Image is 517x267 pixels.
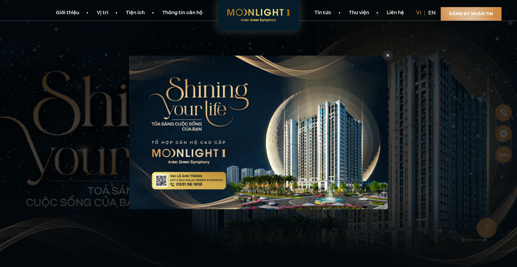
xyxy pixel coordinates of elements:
[378,9,413,17] a: Liên hệ
[441,7,501,21] a: Đăng ký nhận tin
[340,9,378,17] a: Thư viện
[47,9,88,17] a: Giới thiệu
[154,9,211,17] a: Thông tin căn hộ
[117,9,154,17] a: Tiện ích
[88,9,117,17] a: Vị trí
[428,9,436,17] a: en
[306,9,340,17] a: Tin tức
[416,9,421,17] a: vi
